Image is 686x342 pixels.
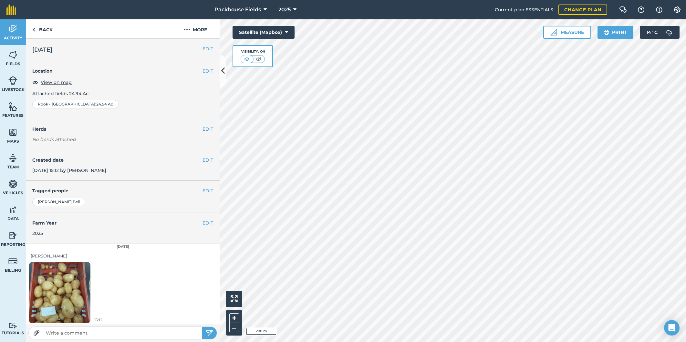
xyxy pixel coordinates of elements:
[94,317,102,323] span: 15:12
[646,26,658,39] span: 14 ° C
[603,28,609,36] img: svg+xml;base64,PHN2ZyB4bWxucz0iaHR0cDovL3d3dy53My5vcmcvMjAwMC9zdmciIHdpZHRoPSIxOSIgaGVpZ2h0PSIyNC...
[203,219,213,226] button: EDIT
[8,256,17,266] img: svg+xml;base64,PD94bWwgdmVyc2lvbj0iMS4wIiBlbmNvZGluZz0idXRmLTgiPz4KPCEtLSBHZW5lcmF0b3I6IEFkb2JlIE...
[241,49,265,54] div: Visibility: On
[203,67,213,75] button: EDIT
[203,187,213,194] button: EDIT
[229,323,239,332] button: –
[32,187,213,194] h4: Tagged people
[598,26,634,39] button: Print
[8,127,17,137] img: svg+xml;base64,PHN2ZyB4bWxucz0iaHR0cDovL3d3dy53My5vcmcvMjAwMC9zdmciIHdpZHRoPSI1NiIgaGVpZ2h0PSI2MC...
[8,76,17,85] img: svg+xml;base64,PD94bWwgdmVyc2lvbj0iMS4wIiBlbmNvZGluZz0idXRmLTgiPz4KPCEtLSBHZW5lcmF0b3I6IEFkb2JlIE...
[558,5,607,15] a: Change plan
[8,24,17,34] img: svg+xml;base64,PD94bWwgdmVyc2lvbj0iMS4wIiBlbmNvZGluZz0idXRmLTgiPz4KPCEtLSBHZW5lcmF0b3I6IEFkb2JlIE...
[32,126,220,133] h4: Herds
[214,6,261,14] span: Packhouse Fields
[8,179,17,189] img: svg+xml;base64,PD94bWwgdmVyc2lvbj0iMS4wIiBlbmNvZGluZz0idXRmLTgiPz4KPCEtLSBHZW5lcmF0b3I6IEFkb2JlIE...
[8,231,17,240] img: svg+xml;base64,PD94bWwgdmVyc2lvbj0iMS4wIiBlbmNvZGluZz0idXRmLTgiPz4KPCEtLSBHZW5lcmF0b3I6IEFkb2JlIE...
[243,56,251,62] img: svg+xml;base64,PHN2ZyB4bWxucz0iaHR0cDovL3d3dy53My5vcmcvMjAwMC9zdmciIHdpZHRoPSI1MCIgaGVpZ2h0PSI0MC...
[205,329,213,337] img: svg+xml;base64,PHN2ZyB4bWxucz0iaHR0cDovL3d3dy53My5vcmcvMjAwMC9zdmciIHdpZHRoPSIyNSIgaGVpZ2h0PSIyNC...
[231,295,238,302] img: Four arrows, one pointing top left, one top right, one bottom right and the last bottom left
[43,328,202,337] input: Write a comment
[32,78,38,86] img: svg+xml;base64,PHN2ZyB4bWxucz0iaHR0cDovL3d3dy53My5vcmcvMjAwMC9zdmciIHdpZHRoPSIxOCIgaGVpZ2h0PSIyNC...
[32,45,213,54] h2: [DATE]
[32,156,213,164] h4: Created date
[8,50,17,60] img: svg+xml;base64,PHN2ZyB4bWxucz0iaHR0cDovL3d3dy53My5vcmcvMjAwMC9zdmciIHdpZHRoPSI1NiIgaGVpZ2h0PSI2MC...
[664,320,680,336] div: Open Intercom Messenger
[32,219,213,226] h4: Farm Year
[656,6,662,14] img: svg+xml;base64,PHN2ZyB4bWxucz0iaHR0cDovL3d3dy53My5vcmcvMjAwMC9zdmciIHdpZHRoPSIxNyIgaGVpZ2h0PSIxNy...
[32,26,35,34] img: svg+xml;base64,PHN2ZyB4bWxucz0iaHR0cDovL3d3dy53My5vcmcvMjAwMC9zdmciIHdpZHRoPSI5IiBoZWlnaHQ9IjI0Ii...
[26,244,220,250] div: [DATE]
[278,6,291,14] span: 2025
[6,5,16,15] img: fieldmargin Logo
[32,230,213,237] div: 2025
[32,136,220,143] em: No herds attached
[673,6,681,13] img: A cog icon
[229,313,239,323] button: +
[32,78,72,86] button: View on map
[171,19,220,38] button: More
[203,156,213,164] button: EDIT
[495,6,553,13] span: Current plan : ESSENTIALS
[32,67,213,75] h4: Location
[637,6,645,13] img: A question mark icon
[26,19,59,38] a: Back
[8,323,17,329] img: svg+xml;base64,PD94bWwgdmVyc2lvbj0iMS4wIiBlbmNvZGluZz0idXRmLTgiPz4KPCEtLSBHZW5lcmF0b3I6IEFkb2JlIE...
[203,45,213,52] button: EDIT
[26,150,220,181] div: [DATE] 15:12 by [PERSON_NAME]
[33,330,40,336] img: Paperclip icon
[95,102,113,107] span: : 24.94 Ac
[8,205,17,215] img: svg+xml;base64,PD94bWwgdmVyc2lvbj0iMS4wIiBlbmNvZGluZz0idXRmLTgiPz4KPCEtLSBHZW5lcmF0b3I6IEFkb2JlIE...
[203,126,213,133] button: EDIT
[184,26,190,34] img: svg+xml;base64,PHN2ZyB4bWxucz0iaHR0cDovL3d3dy53My5vcmcvMjAwMC9zdmciIHdpZHRoPSIyMCIgaGVpZ2h0PSIyNC...
[32,90,213,97] p: Attached fields 24.94 Ac :
[550,29,557,35] img: Ruler icon
[663,26,676,39] img: svg+xml;base64,PD94bWwgdmVyc2lvbj0iMS4wIiBlbmNvZGluZz0idXRmLTgiPz4KPCEtLSBHZW5lcmF0b3I6IEFkb2JlIE...
[640,26,680,39] button: 14 °C
[41,79,72,86] span: View on map
[29,252,90,333] img: Loading spinner
[38,102,95,107] span: Rook - [GEOGRAPHIC_DATA]
[543,26,591,39] button: Measure
[31,253,215,259] div: [PERSON_NAME]
[8,102,17,111] img: svg+xml;base64,PHN2ZyB4bWxucz0iaHR0cDovL3d3dy53My5vcmcvMjAwMC9zdmciIHdpZHRoPSI1NiIgaGVpZ2h0PSI2MC...
[255,56,263,62] img: svg+xml;base64,PHN2ZyB4bWxucz0iaHR0cDovL3d3dy53My5vcmcvMjAwMC9zdmciIHdpZHRoPSI1MCIgaGVpZ2h0PSI0MC...
[32,198,85,206] div: [PERSON_NAME] Bell
[619,6,627,13] img: Two speech bubbles overlapping with the left bubble in the forefront
[8,153,17,163] img: svg+xml;base64,PD94bWwgdmVyc2lvbj0iMS4wIiBlbmNvZGluZz0idXRmLTgiPz4KPCEtLSBHZW5lcmF0b3I6IEFkb2JlIE...
[233,26,295,39] button: Satellite (Mapbox)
